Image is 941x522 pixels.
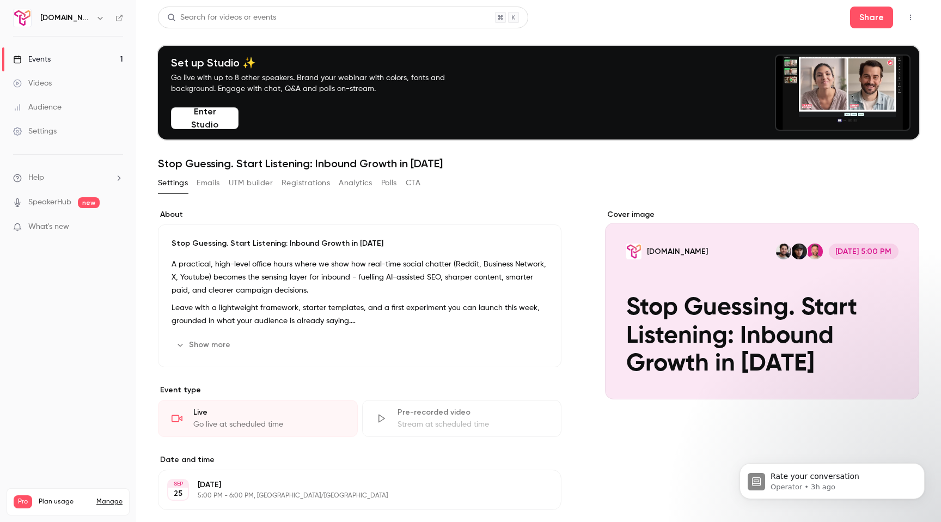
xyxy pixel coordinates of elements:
a: SpeakerHub [28,197,71,208]
p: 25 [174,488,182,499]
img: Trigify.io [14,9,31,27]
div: Settings [13,126,57,137]
div: Search for videos or events [167,12,276,23]
div: LiveGo live at scheduled time [158,400,358,437]
button: Enter Studio [171,107,239,129]
button: Settings [158,174,188,192]
div: Go live at scheduled time [193,419,344,430]
div: Stream at scheduled time [398,419,548,430]
span: Pro [14,495,32,508]
div: Live [193,407,344,418]
button: Registrations [282,174,330,192]
label: About [158,209,561,220]
iframe: Intercom notifications message [723,440,941,517]
h4: Set up Studio ✨ [171,56,471,69]
span: What's new [28,221,69,233]
h6: [DOMAIN_NAME] [40,13,91,23]
p: [DATE] [198,479,504,490]
span: Plan usage [39,497,90,506]
label: Date and time [158,454,561,465]
span: Help [28,172,44,184]
div: Pre-recorded videoStream at scheduled time [362,400,562,437]
section: Cover image [605,209,919,399]
p: Event type [158,385,561,396]
a: Manage [96,497,123,506]
p: Go live with up to 8 other speakers. Brand your webinar with colors, fonts and background. Engage... [171,72,471,94]
p: Stop Guessing. Start Listening: Inbound Growth in [DATE] [172,238,548,249]
div: Pre-recorded video [398,407,548,418]
div: Videos [13,78,52,89]
p: 5:00 PM - 6:00 PM, [GEOGRAPHIC_DATA]/[GEOGRAPHIC_DATA] [198,491,504,500]
p: A practical, high-level office hours where we show how real-time social chatter (Reddit, Business... [172,258,548,297]
p: Leave with a lightweight framework, starter templates, and a first experiment you can launch this... [172,301,548,327]
button: Show more [172,336,237,354]
button: UTM builder [229,174,273,192]
button: Analytics [339,174,372,192]
li: help-dropdown-opener [13,172,123,184]
div: Audience [13,102,62,113]
span: new [78,197,100,208]
h1: Stop Guessing. Start Listening: Inbound Growth in [DATE] [158,157,919,170]
button: Emails [197,174,219,192]
button: Polls [381,174,397,192]
div: Events [13,54,51,65]
button: CTA [406,174,420,192]
div: SEP [168,480,188,488]
button: Share [850,7,893,28]
label: Cover image [605,209,919,220]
